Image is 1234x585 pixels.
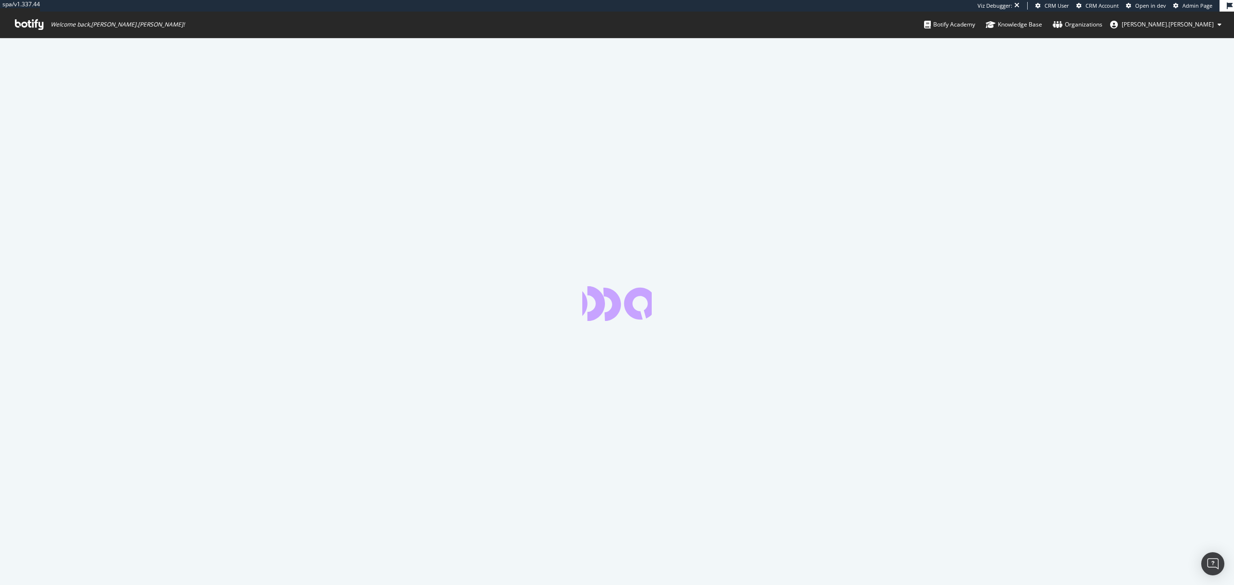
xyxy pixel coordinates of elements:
span: CRM User [1045,2,1069,9]
span: Open in dev [1135,2,1166,9]
span: CRM Account [1086,2,1119,9]
div: Knowledge Base [986,20,1042,29]
a: CRM User [1035,2,1069,10]
a: Open in dev [1126,2,1166,10]
button: [PERSON_NAME].[PERSON_NAME] [1102,17,1229,32]
a: Knowledge Base [986,12,1042,38]
span: julien.sardin [1122,20,1214,28]
div: Botify Academy [924,20,975,29]
div: animation [582,286,652,321]
div: Organizations [1053,20,1102,29]
div: Viz Debugger: [978,2,1012,10]
a: Botify Academy [924,12,975,38]
a: CRM Account [1076,2,1119,10]
div: Open Intercom Messenger [1201,552,1224,575]
span: Welcome back, [PERSON_NAME].[PERSON_NAME] ! [51,21,185,28]
span: Admin Page [1182,2,1212,9]
a: Admin Page [1173,2,1212,10]
a: Organizations [1053,12,1102,38]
